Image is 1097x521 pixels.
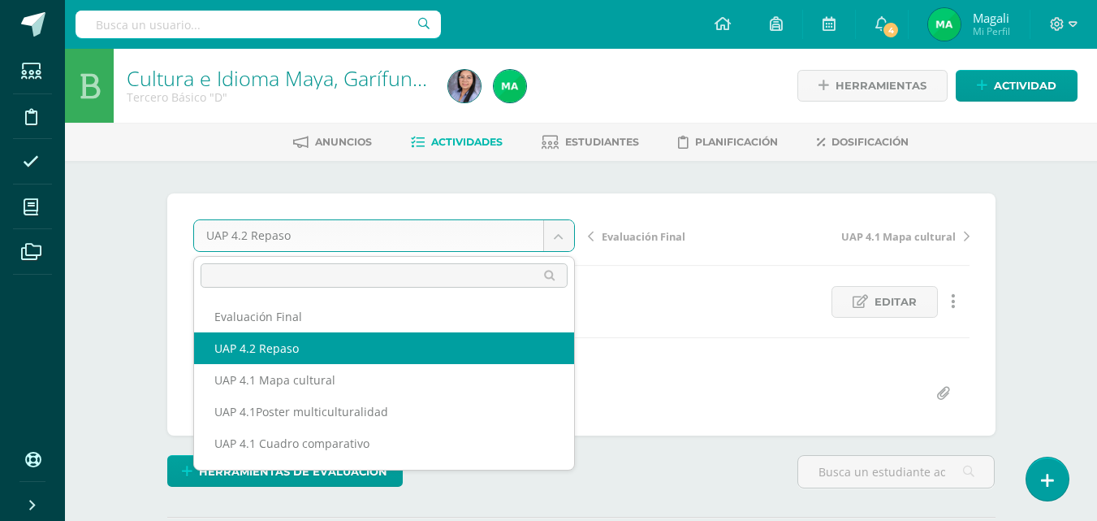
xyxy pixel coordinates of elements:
div: UAP 4.2 Repaso [194,332,574,364]
div: UAP 4.1 Trifoliar [194,459,574,491]
div: Evaluación Final [194,301,574,332]
div: UAP 4.1 Cuadro comparativo [194,428,574,459]
div: UAP 4.1 Mapa cultural [194,364,574,396]
div: UAP 4.1Poster multiculturalidad [194,396,574,428]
